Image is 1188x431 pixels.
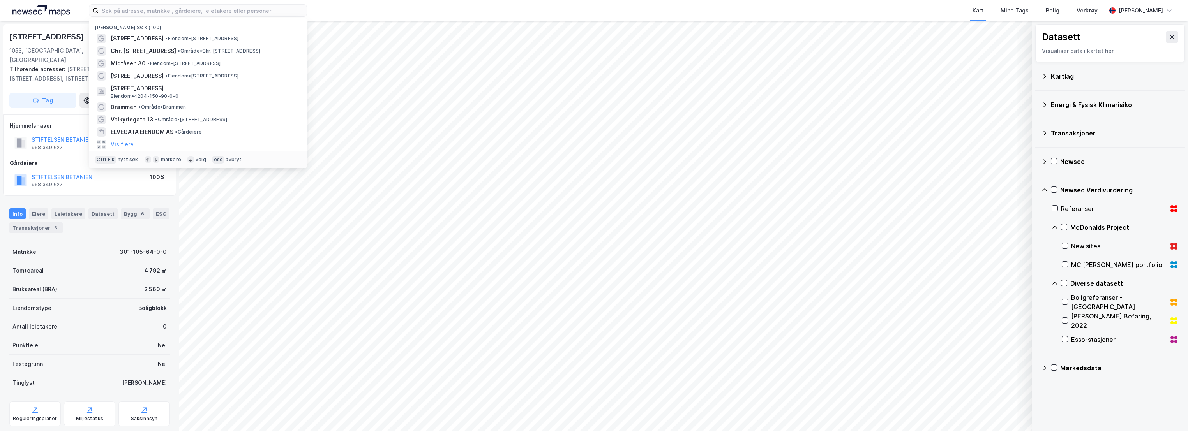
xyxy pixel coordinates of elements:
span: ELVEGATA EIENDOM AS [111,127,173,137]
div: Saksinnsyn [131,415,158,422]
div: Gårdeiere [10,158,169,168]
span: Eiendom • [STREET_ADDRESS] [147,60,221,67]
div: Nei [158,359,167,369]
div: Matrikkel [12,247,38,257]
div: Miljøstatus [76,415,103,422]
div: Visualiser data i kartet her. [1042,46,1178,56]
div: markere [161,157,181,163]
div: Transaksjoner [9,222,63,233]
div: esc [212,156,224,164]
img: logo.a4113a55bc3d86da70a041830d287a7e.svg [12,5,70,16]
div: Info [9,208,26,219]
span: Chr. [STREET_ADDRESS] [111,46,176,56]
div: [PERSON_NAME] søk (100) [89,18,307,32]
div: Antall leietakere [12,322,57,331]
span: [STREET_ADDRESS] [111,84,298,93]
div: Kontrollprogram for chat [1149,394,1188,431]
div: 968 349 627 [32,144,63,151]
div: velg [196,157,206,163]
div: [PERSON_NAME] [122,378,167,387]
button: Tag [9,93,76,108]
div: McDonalds Project [1070,223,1179,232]
div: Bruksareal (BRA) [12,285,57,294]
div: 4 792 ㎡ [144,266,167,275]
div: Newsec Verdivurdering [1060,185,1179,195]
div: 3 [52,224,60,232]
span: Område • [STREET_ADDRESS] [155,116,227,123]
div: MC [PERSON_NAME] portfolio [1071,260,1166,269]
span: • [165,35,168,41]
div: [STREET_ADDRESS] [9,30,86,43]
div: avbryt [226,157,242,163]
div: 0 [163,322,167,331]
span: Eiendom • 4204-150-90-0-0 [111,93,178,99]
div: New sites [1071,241,1166,251]
div: Reguleringsplaner [13,415,57,422]
div: 301-105-64-0-0 [120,247,167,257]
span: Valkyriegata 13 [111,115,154,124]
span: Område • Drammen [138,104,186,110]
div: Datasett [88,208,118,219]
div: 2 560 ㎡ [144,285,167,294]
div: Boligreferanser - [GEOGRAPHIC_DATA] [1071,293,1166,311]
div: 1053, [GEOGRAPHIC_DATA], [GEOGRAPHIC_DATA] [9,46,109,65]
div: Boligblokk [138,303,167,313]
div: Eiendomstype [12,303,51,313]
div: nytt søk [118,157,138,163]
span: • [165,73,168,79]
span: [STREET_ADDRESS] [111,71,164,81]
div: 6 [139,210,147,218]
div: Mine Tags [1001,6,1029,15]
div: [PERSON_NAME] Befaring, 2022 [1071,311,1166,330]
div: Nei [158,341,167,350]
div: Verktøy [1077,6,1098,15]
div: Referanser [1061,204,1166,213]
div: Festegrunn [12,359,43,369]
div: [PERSON_NAME] [1119,6,1163,15]
div: Tinglyst [12,378,35,387]
iframe: Chat Widget [1149,394,1188,431]
div: Ctrl + k [95,156,116,164]
div: Energi & Fysisk Klimarisiko [1051,100,1179,109]
div: Datasett [1042,31,1080,43]
span: • [178,48,180,54]
span: Eiendom • [STREET_ADDRESS] [165,35,238,42]
span: Tilhørende adresser: [9,66,67,72]
div: [STREET_ADDRESS], [STREET_ADDRESS], [STREET_ADDRESS] [9,65,164,83]
span: • [175,129,177,135]
div: Bolig [1046,6,1059,15]
span: Eiendom • [STREET_ADDRESS] [165,73,238,79]
div: Hjemmelshaver [10,121,169,130]
div: 968 349 627 [32,181,63,188]
div: Leietakere [51,208,85,219]
div: Transaksjoner [1051,128,1179,138]
div: Esso-stasjoner [1071,335,1166,344]
div: Eiere [29,208,48,219]
span: [STREET_ADDRESS] [111,34,164,43]
button: Vis flere [111,140,134,149]
div: Diverse datasett [1070,279,1179,288]
div: Markedsdata [1060,363,1179,373]
span: Midtåsen 30 [111,59,146,68]
div: Tomteareal [12,266,44,275]
span: Gårdeiere [175,129,202,135]
input: Søk på adresse, matrikkel, gårdeiere, leietakere eller personer [99,5,307,16]
div: Newsec [1060,157,1179,166]
div: Bygg [121,208,150,219]
div: 100% [150,172,165,182]
div: Kartlag [1051,72,1179,81]
span: Drammen [111,102,137,112]
span: • [155,116,157,122]
span: Område • Chr. [STREET_ADDRESS] [178,48,260,54]
span: • [138,104,141,110]
div: ESG [153,208,169,219]
div: Kart [973,6,983,15]
span: • [147,60,150,66]
div: Punktleie [12,341,38,350]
